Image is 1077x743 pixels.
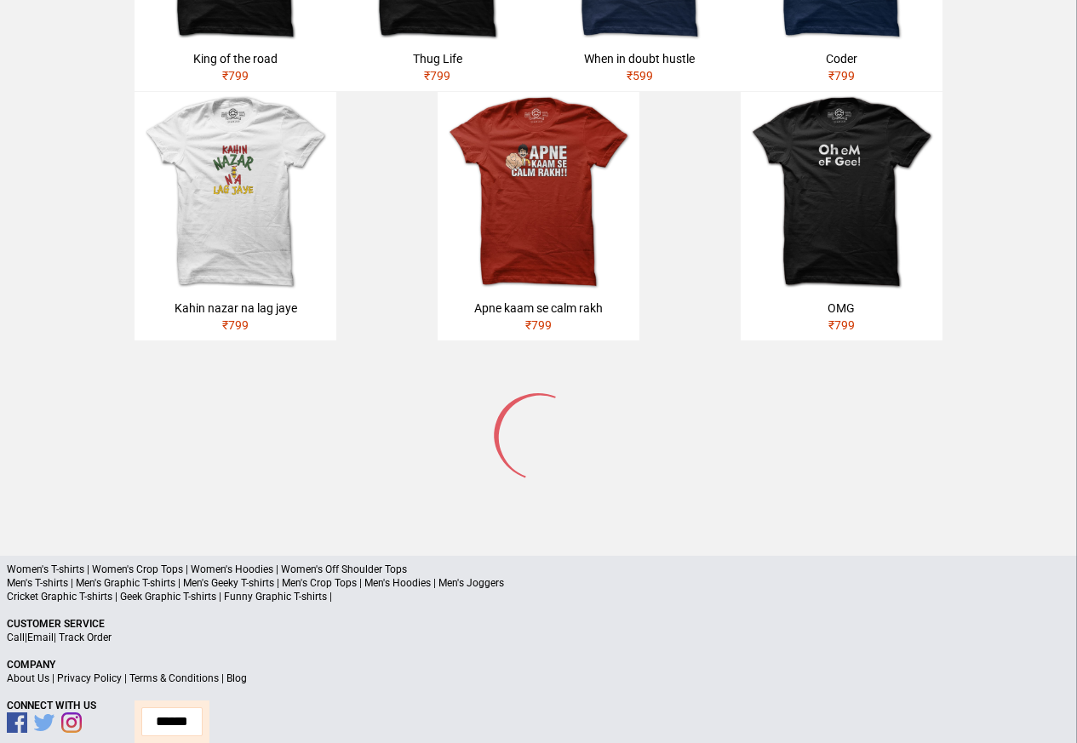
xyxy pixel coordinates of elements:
[748,300,936,317] div: OMG
[141,50,329,67] div: King of the road
[7,658,1070,672] p: Company
[7,617,1070,631] p: Customer Service
[748,50,936,67] div: Coder
[7,576,1070,590] p: Men's T-shirts | Men's Graphic T-shirts | Men's Geeky T-shirts | Men's Crop Tops | Men's Hoodies ...
[135,92,336,341] a: Kahin nazar na lag jaye₹799
[525,318,552,332] span: ₹ 799
[222,318,249,332] span: ₹ 799
[129,672,219,684] a: Terms & Conditions
[438,92,639,341] a: Apne kaam se calm rakh₹799
[222,69,249,83] span: ₹ 799
[7,699,1070,712] p: Connect With Us
[27,632,54,643] a: Email
[424,69,450,83] span: ₹ 799
[741,92,942,294] img: omg.jpg
[7,590,1070,603] p: Cricket Graphic T-shirts | Geek Graphic T-shirts | Funny Graphic T-shirts |
[7,563,1070,576] p: Women's T-shirts | Women's Crop Tops | Women's Hoodies | Women's Off Shoulder Tops
[7,631,1070,644] p: | |
[226,672,247,684] a: Blog
[741,92,942,341] a: OMG₹799
[7,672,49,684] a: About Us
[343,50,531,67] div: Thug Life
[438,92,639,294] img: APNE-KAAM-SE-CALM.jpg
[828,69,855,83] span: ₹ 799
[57,672,122,684] a: Privacy Policy
[7,632,25,643] a: Call
[546,50,734,67] div: When in doubt hustle
[7,672,1070,685] p: | | |
[135,92,336,294] img: kahin-nazar-na-lag-jaye.jpg
[444,300,633,317] div: Apne kaam se calm rakh
[141,300,329,317] div: Kahin nazar na lag jaye
[59,632,112,643] a: Track Order
[828,318,855,332] span: ₹ 799
[627,69,653,83] span: ₹ 599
